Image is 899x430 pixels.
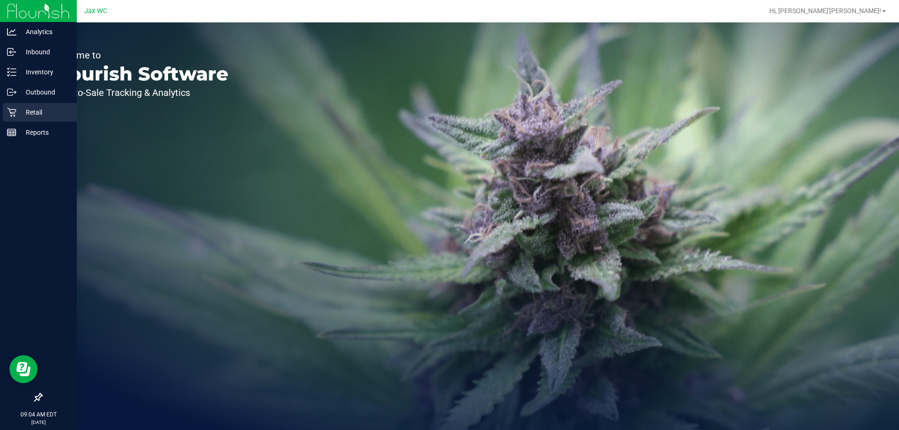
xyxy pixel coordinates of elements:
[4,410,73,419] p: 09:04 AM EDT
[7,128,16,137] inline-svg: Reports
[4,419,73,426] p: [DATE]
[16,107,73,118] p: Retail
[16,127,73,138] p: Reports
[51,65,228,83] p: Flourish Software
[7,47,16,57] inline-svg: Inbound
[9,355,37,383] iframe: Resource center
[7,108,16,117] inline-svg: Retail
[51,51,228,60] p: Welcome to
[16,46,73,58] p: Inbound
[7,27,16,36] inline-svg: Analytics
[7,67,16,77] inline-svg: Inventory
[7,87,16,97] inline-svg: Outbound
[16,87,73,98] p: Outbound
[16,26,73,37] p: Analytics
[84,7,107,15] span: Jax WC
[16,66,73,78] p: Inventory
[51,88,228,97] p: Seed-to-Sale Tracking & Analytics
[769,7,881,15] span: Hi, [PERSON_NAME]'[PERSON_NAME]!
